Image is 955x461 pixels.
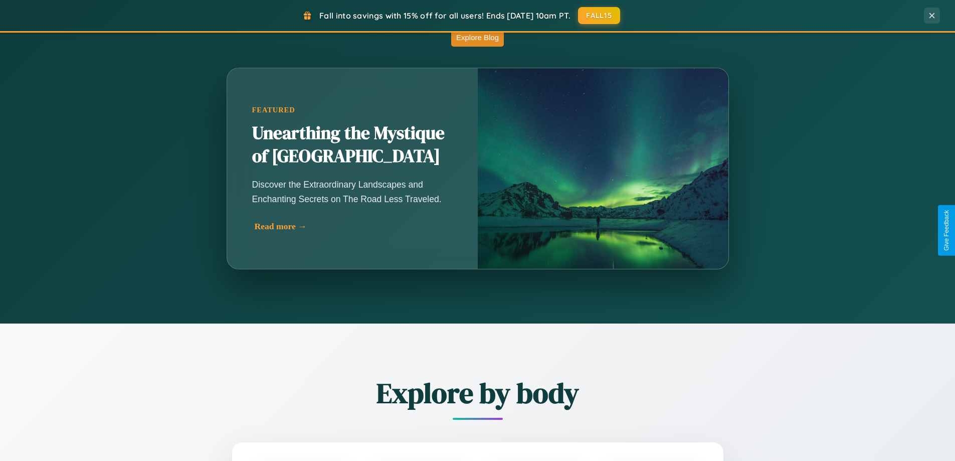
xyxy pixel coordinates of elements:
[319,11,570,21] span: Fall into savings with 15% off for all users! Ends [DATE] 10am PT.
[252,106,453,114] div: Featured
[451,28,504,47] button: Explore Blog
[255,221,455,232] div: Read more →
[943,210,950,251] div: Give Feedback
[252,178,453,206] p: Discover the Extraordinary Landscapes and Enchanting Secrets on The Road Less Traveled.
[177,374,779,412] h2: Explore by body
[252,122,453,168] h2: Unearthing the Mystique of [GEOGRAPHIC_DATA]
[578,7,620,24] button: FALL15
